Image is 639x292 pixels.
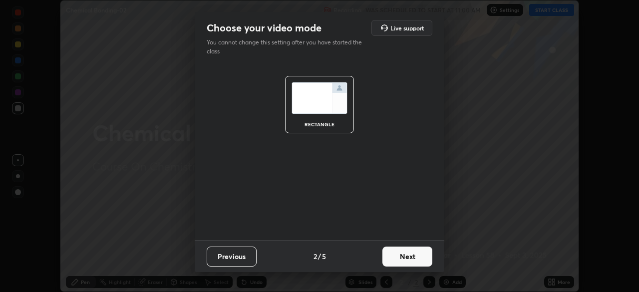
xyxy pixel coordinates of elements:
[322,251,326,262] h4: 5
[314,251,317,262] h4: 2
[292,82,347,114] img: normalScreenIcon.ae25ed63.svg
[207,21,321,34] h2: Choose your video mode
[318,251,321,262] h4: /
[382,247,432,267] button: Next
[300,122,339,127] div: rectangle
[207,247,257,267] button: Previous
[207,38,368,56] p: You cannot change this setting after you have started the class
[390,25,424,31] h5: Live support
